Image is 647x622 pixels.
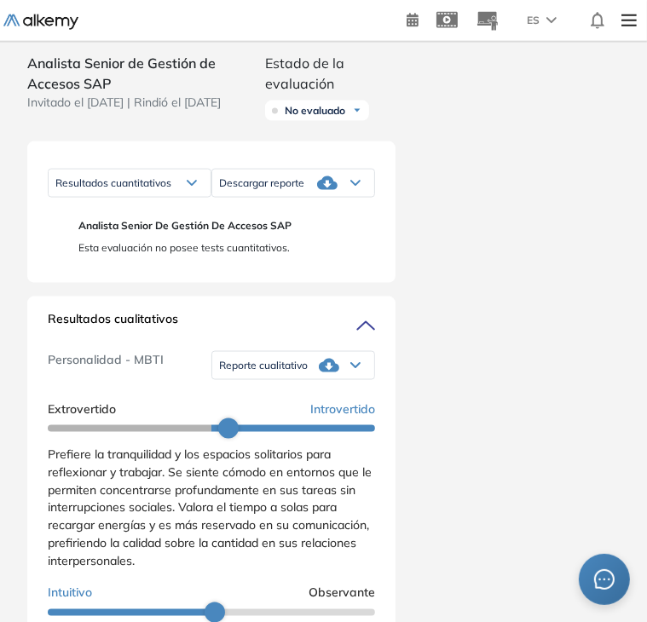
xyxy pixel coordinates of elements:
span: Extrovertido [48,400,116,418]
span: message [594,569,615,590]
span: Prefiere la tranquilidad y los espacios solitarios para reflexionar y trabajar. Se siente cómodo ... [48,446,372,569]
span: Invitado el [DATE] | Rindió el [DATE] [27,94,265,112]
img: Logo [3,14,78,30]
img: Menu [615,3,644,37]
span: Reporte cualitativo [219,359,308,372]
span: Intuitivo [48,585,92,602]
span: Descargar reporte [219,176,304,190]
span: Esta evaluación no posee tests cuantitativos. [78,240,361,256]
span: Introvertido [310,400,375,418]
img: Ícono de flecha [352,106,362,116]
span: Analista Senior de Gestión de Accesos SAP [78,218,361,233]
span: Personalidad - MBTI [48,351,164,380]
span: No evaluado [285,104,345,118]
span: Analista Senior de Gestión de Accesos SAP [27,53,265,94]
img: arrow [546,17,557,24]
span: Estado de la evaluación [265,53,396,94]
span: ES [527,13,540,28]
span: Resultados cualitativos [48,310,178,337]
span: Resultados cuantitativos [55,176,171,189]
span: Observante [309,585,375,602]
